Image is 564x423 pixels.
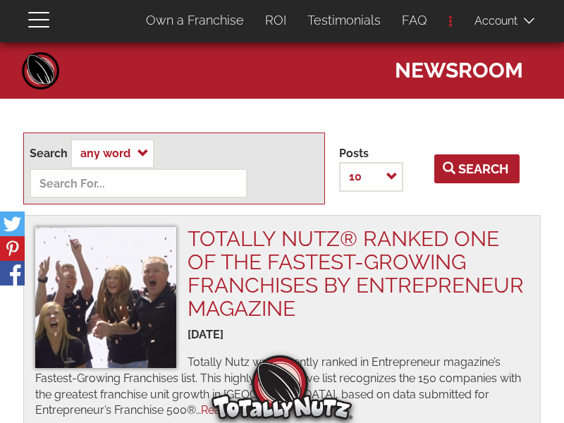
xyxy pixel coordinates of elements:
[434,154,520,183] button: Search
[188,226,524,321] a: TOTALLY NUTZ® RANKED ONE OF THE FASTEST-GROWING FRANCHISES BY ENTREPRENEUR MAGAZINE
[446,161,508,176] span: Search
[35,355,529,419] p: Totally Nutz was recently ranked in Entrepreneur magazine’s Fastest-Growing Franchises list. This...
[30,168,247,198] input: Search For...
[20,49,62,92] a: Home
[201,403,264,417] a: Read Article
[297,6,391,35] a: Testimonials
[135,6,255,35] a: Own a Franchise
[255,6,297,35] a: ROI
[211,355,352,419] img: Totally Nutz Logo
[188,328,223,341] span: [DATE]
[395,49,523,85] span: Newsroom
[339,146,369,162] label: Posts
[35,227,176,368] img: We're Totally Nutz!
[30,146,68,162] label: Search
[391,6,438,35] a: FAQ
